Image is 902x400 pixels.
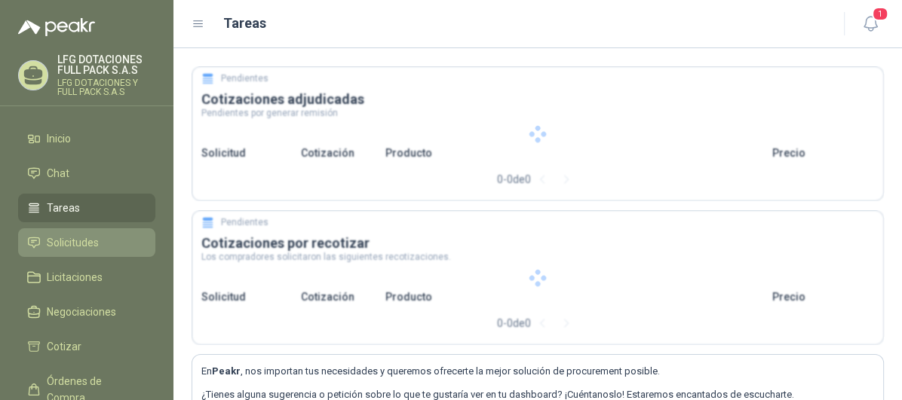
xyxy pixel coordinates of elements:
[47,304,116,320] span: Negociaciones
[857,11,884,38] button: 1
[223,13,266,34] h1: Tareas
[18,159,155,188] a: Chat
[18,263,155,292] a: Licitaciones
[18,124,155,153] a: Inicio
[47,165,69,182] span: Chat
[18,298,155,326] a: Negociaciones
[47,200,80,216] span: Tareas
[47,269,103,285] span: Licitaciones
[18,228,155,257] a: Solicitudes
[18,332,155,361] a: Cotizar
[212,365,241,377] b: Peakr
[872,7,888,21] span: 1
[57,54,155,75] p: LFG DOTACIONES FULL PACK S.A.S
[18,18,95,36] img: Logo peakr
[47,234,99,251] span: Solicitudes
[47,130,71,147] span: Inicio
[57,78,155,96] p: LFG DOTACIONES Y FULL PACK S.A.S
[47,338,81,355] span: Cotizar
[201,364,874,379] p: En , nos importan tus necesidades y queremos ofrecerte la mejor solución de procurement posible.
[18,194,155,222] a: Tareas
